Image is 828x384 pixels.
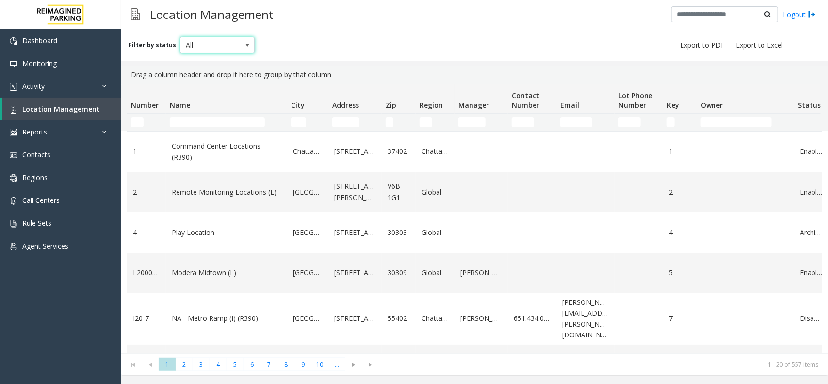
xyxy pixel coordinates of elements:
span: Go to the last page [362,358,379,371]
a: Chattanooga [422,313,449,324]
span: Owner [701,100,723,110]
a: [GEOGRAPHIC_DATA] [293,187,323,198]
span: Key [667,100,679,110]
a: Global [422,187,449,198]
a: Chattanooga [293,146,323,157]
span: Page 3 [193,358,210,371]
img: 'icon' [10,174,17,182]
span: Export to PDF [680,40,725,50]
img: 'icon' [10,129,17,136]
span: Location Management [22,104,100,114]
input: Email Filter [560,117,592,127]
span: Contact Number [512,91,539,110]
a: I20-7 [133,313,160,324]
span: Page 4 [210,358,227,371]
input: Number Filter [131,117,144,127]
a: Global [422,267,449,278]
a: [PERSON_NAME] [460,267,502,278]
img: 'icon' [10,220,17,228]
button: Export to PDF [676,38,729,52]
a: Logout [783,9,816,19]
td: Region Filter [416,114,455,131]
td: Name Filter [166,114,287,131]
span: Call Centers [22,196,60,205]
span: Name [170,100,190,110]
a: 5 [669,267,691,278]
span: Zip [386,100,396,110]
img: 'icon' [10,151,17,159]
img: 'icon' [10,243,17,250]
input: Manager Filter [458,117,486,127]
span: Page 9 [294,358,311,371]
input: Lot Phone Number Filter [618,117,641,127]
img: 'icon' [10,37,17,45]
a: Global [422,227,449,238]
a: [STREET_ADDRESS] [334,267,376,278]
td: Lot Phone Number Filter [615,114,663,131]
img: pageIcon [131,2,140,26]
td: Key Filter [663,114,697,131]
span: Agent Services [22,241,68,250]
td: Contact Number Filter [508,114,556,131]
span: Page 11 [328,358,345,371]
a: Remote Monitoring Locations (L) [172,187,281,198]
a: Archived [800,227,822,238]
input: Name Filter [170,117,265,127]
span: All [180,37,240,53]
th: Status [794,84,828,114]
input: Owner Filter [701,117,772,127]
span: Page 6 [244,358,260,371]
input: Address Filter [332,117,359,127]
input: Zip Filter [386,117,393,127]
td: Manager Filter [455,114,508,131]
a: Command Center Locations (R390) [172,141,281,163]
a: V6B 1G1 [388,181,410,203]
a: 4 [133,227,160,238]
a: [STREET_ADDRESS] [334,146,376,157]
a: L20000500 [133,267,160,278]
span: Go to the next page [347,361,360,368]
span: Manager [458,100,489,110]
button: Export to Excel [732,38,787,52]
a: 30309 [388,267,410,278]
a: 7 [669,313,691,324]
td: Address Filter [328,114,382,131]
td: Zip Filter [382,114,416,131]
img: 'icon' [10,83,17,91]
div: Drag a column header and drop it here to group by that column [127,66,822,84]
td: Email Filter [556,114,615,131]
a: [STREET_ADDRESS][PERSON_NAME] [334,181,376,203]
a: 2 [669,187,691,198]
a: Play Location [172,227,281,238]
span: Activity [22,82,45,91]
a: 30303 [388,227,410,238]
a: Enabled [800,187,822,198]
a: Location Management [2,98,121,120]
span: Dashboard [22,36,57,45]
span: Reports [22,127,47,136]
h3: Location Management [145,2,278,26]
span: Page 5 [227,358,244,371]
a: 37402 [388,146,410,157]
span: Address [332,100,359,110]
span: Region [420,100,443,110]
a: [STREET_ADDRESS] [334,227,376,238]
input: Region Filter [420,117,432,127]
span: Rule Sets [22,218,51,228]
a: [PERSON_NAME] [460,313,502,324]
a: 1 [669,146,691,157]
input: City Filter [291,117,306,127]
div: Data table [121,84,828,353]
span: Page 10 [311,358,328,371]
a: 651.434.0651 [514,313,551,324]
span: Lot Phone Number [618,91,652,110]
a: 1 [133,146,160,157]
td: Number Filter [127,114,166,131]
span: Number [131,100,159,110]
a: Enabled [800,267,822,278]
span: Page 8 [277,358,294,371]
a: NA - Metro Ramp (I) (R390) [172,313,281,324]
a: [GEOGRAPHIC_DATA] [293,227,323,238]
span: Page 7 [260,358,277,371]
a: [GEOGRAPHIC_DATA] [293,267,323,278]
